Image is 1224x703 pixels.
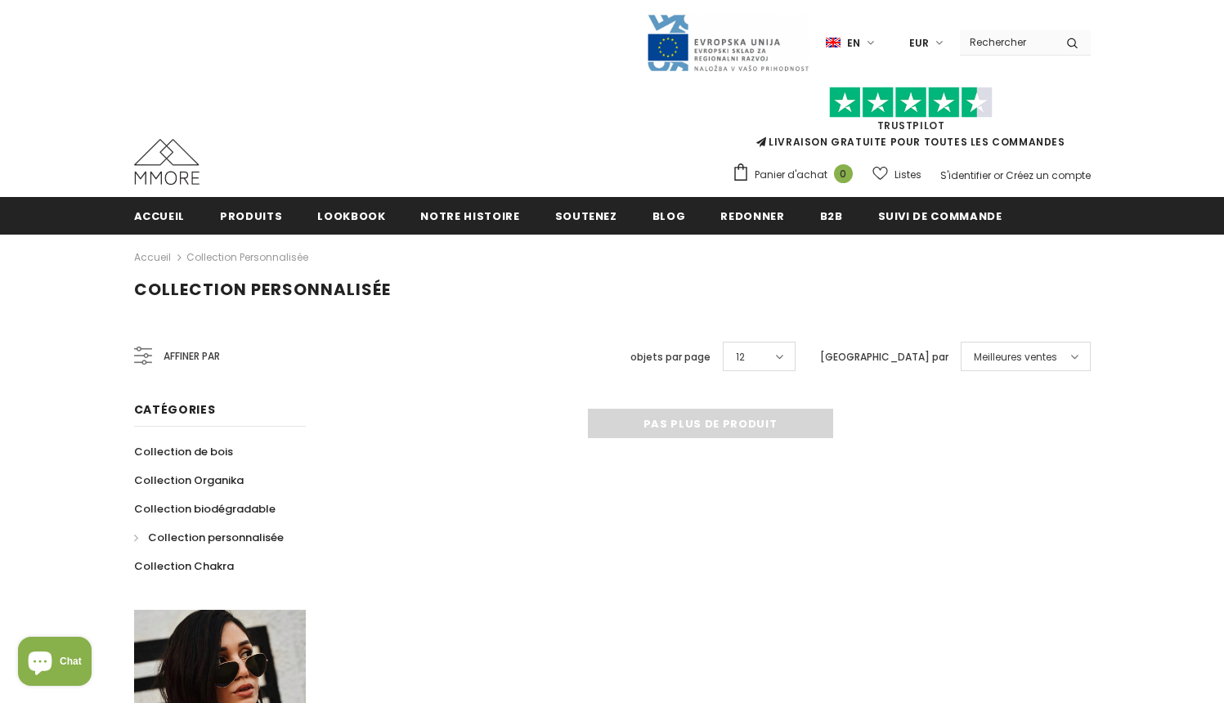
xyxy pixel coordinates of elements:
a: S'identifier [940,168,991,182]
a: soutenez [555,197,617,234]
a: Javni Razpis [646,35,809,49]
img: Javni Razpis [646,13,809,73]
a: Notre histoire [420,197,519,234]
span: Lookbook [317,208,385,224]
img: Faites confiance aux étoiles pilotes [829,87,993,119]
a: Suivi de commande [878,197,1002,234]
span: soutenez [555,208,617,224]
a: TrustPilot [877,119,945,132]
img: i-lang-1.png [826,36,841,50]
inbox-online-store-chat: Shopify online store chat [13,637,96,690]
span: Collection Chakra [134,558,234,574]
span: Produits [220,208,282,224]
span: 12 [736,349,745,365]
span: Collection de bois [134,444,233,459]
span: Affiner par [164,347,220,365]
span: EUR [909,35,929,51]
label: objets par page [630,349,711,365]
span: Listes [894,167,921,183]
a: Redonner [720,197,784,234]
a: Lookbook [317,197,385,234]
span: Panier d'achat [755,167,827,183]
a: Collection Chakra [134,552,234,580]
span: en [847,35,860,51]
span: Meilleures ventes [974,349,1057,365]
span: Blog [652,208,686,224]
a: Blog [652,197,686,234]
a: Créez un compte [1006,168,1091,182]
span: Collection personnalisée [134,278,391,301]
input: Search Site [960,30,1054,54]
a: Panier d'achat 0 [732,163,861,187]
a: Produits [220,197,282,234]
span: 0 [834,164,853,183]
a: B2B [820,197,843,234]
img: Cas MMORE [134,139,200,185]
span: Redonner [720,208,784,224]
span: LIVRAISON GRATUITE POUR TOUTES LES COMMANDES [732,94,1091,149]
span: Collection biodégradable [134,501,276,517]
span: Catégories [134,401,216,418]
a: Collection de bois [134,437,233,466]
a: Accueil [134,248,171,267]
span: or [993,168,1003,182]
span: Accueil [134,208,186,224]
a: Collection biodégradable [134,495,276,523]
span: B2B [820,208,843,224]
span: Collection Organika [134,472,244,488]
a: Collection personnalisée [186,250,308,264]
span: Collection personnalisée [148,530,284,545]
label: [GEOGRAPHIC_DATA] par [820,349,948,365]
span: Suivi de commande [878,208,1002,224]
a: Collection Organika [134,466,244,495]
span: Notre histoire [420,208,519,224]
a: Collection personnalisée [134,523,284,552]
a: Listes [872,160,921,189]
a: Accueil [134,197,186,234]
